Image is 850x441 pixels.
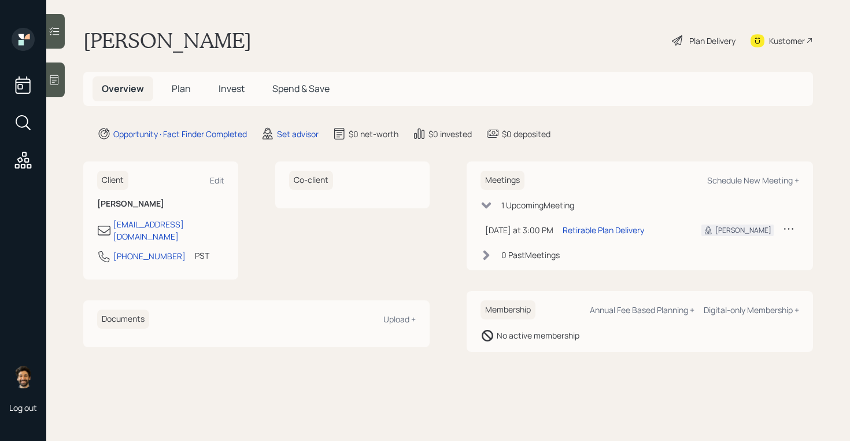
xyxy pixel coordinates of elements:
[715,225,771,236] div: [PERSON_NAME]
[9,402,37,413] div: Log out
[501,249,560,261] div: 0 Past Meeting s
[83,28,252,53] h1: [PERSON_NAME]
[707,175,799,186] div: Schedule New Meeting +
[769,35,805,47] div: Kustomer
[349,128,398,140] div: $0 net-worth
[704,304,799,315] div: Digital-only Membership +
[195,249,209,262] div: PST
[113,250,186,262] div: [PHONE_NUMBER]
[113,218,224,242] div: [EMAIL_ADDRESS][DOMAIN_NAME]
[485,224,553,236] div: [DATE] at 3:00 PM
[590,304,694,315] div: Annual Fee Based Planning +
[481,171,524,190] h6: Meetings
[277,128,319,140] div: Set advisor
[497,329,579,341] div: No active membership
[501,199,574,211] div: 1 Upcoming Meeting
[383,314,416,325] div: Upload +
[172,82,191,95] span: Plan
[97,310,149,329] h6: Documents
[563,224,644,236] div: Retirable Plan Delivery
[97,171,128,190] h6: Client
[210,175,224,186] div: Edit
[219,82,245,95] span: Invest
[272,82,330,95] span: Spend & Save
[289,171,333,190] h6: Co-client
[689,35,736,47] div: Plan Delivery
[502,128,550,140] div: $0 deposited
[102,82,144,95] span: Overview
[113,128,247,140] div: Opportunity · Fact Finder Completed
[428,128,472,140] div: $0 invested
[97,199,224,209] h6: [PERSON_NAME]
[12,365,35,388] img: eric-schwartz-headshot.png
[481,300,535,319] h6: Membership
